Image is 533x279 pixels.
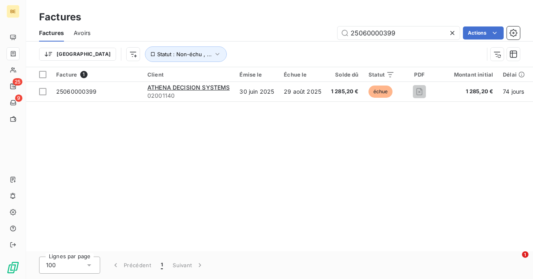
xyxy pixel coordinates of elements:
[39,29,64,37] span: Factures
[39,10,81,24] h3: Factures
[444,71,493,78] div: Montant initial
[284,71,321,78] div: Échue le
[39,48,116,61] button: [GEOGRAPHIC_DATA]
[498,82,530,101] td: 74 jours
[157,51,212,57] span: Statut : Non-échu , ...
[7,261,20,274] img: Logo LeanPay
[503,71,525,78] div: Délai
[168,257,209,274] button: Suivant
[338,26,460,40] input: Rechercher
[147,71,230,78] div: Client
[80,71,88,78] span: 1
[74,29,90,37] span: Avoirs
[235,82,279,101] td: 30 juin 2025
[239,71,274,78] div: Émise le
[444,88,493,96] span: 1 285,20 €
[331,71,359,78] div: Solde dû
[156,257,168,274] button: 1
[463,26,504,40] button: Actions
[46,261,56,269] span: 100
[107,257,156,274] button: Précédent
[331,88,359,96] span: 1 285,20 €
[522,251,529,258] span: 1
[13,78,22,86] span: 25
[161,261,163,269] span: 1
[147,92,230,100] span: 02001140
[15,94,22,102] span: 9
[56,71,77,78] span: Facture
[145,46,227,62] button: Statut : Non-échu , ...
[56,88,97,95] span: 25060000399
[7,5,20,18] div: BE
[404,71,434,78] div: PDF
[368,86,393,98] span: échue
[505,251,525,271] iframe: Intercom live chat
[147,84,230,91] span: ATHENA DECISION SYSTEMS
[279,82,326,101] td: 29 août 2025
[368,71,395,78] div: Statut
